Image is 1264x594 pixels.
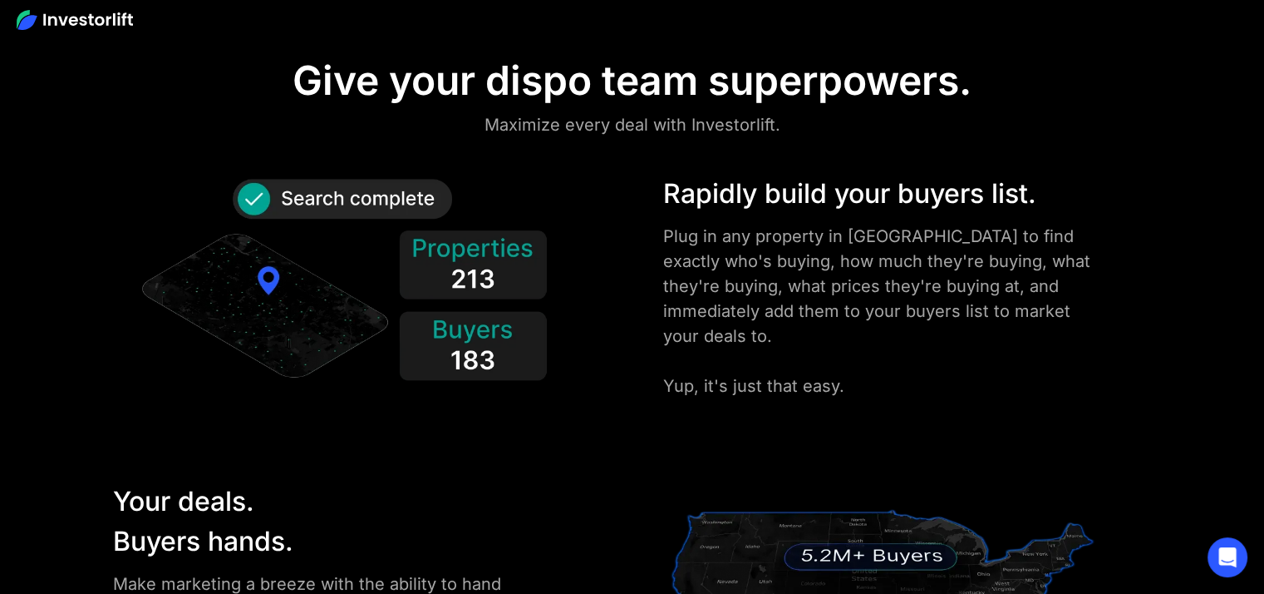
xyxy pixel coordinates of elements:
div: Plug in any property in [GEOGRAPHIC_DATA] to find exactly who's buying, how much they're buying, ... [663,224,1102,398]
div: Rapidly build your buyers list. [663,174,1102,214]
div: Open Intercom Messenger [1207,537,1247,577]
div: Maximize every deal with Investorlift. [484,111,780,138]
div: Give your dispo team superpowers. [293,57,971,105]
div: Your deals. Buyers hands. [113,482,526,562]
